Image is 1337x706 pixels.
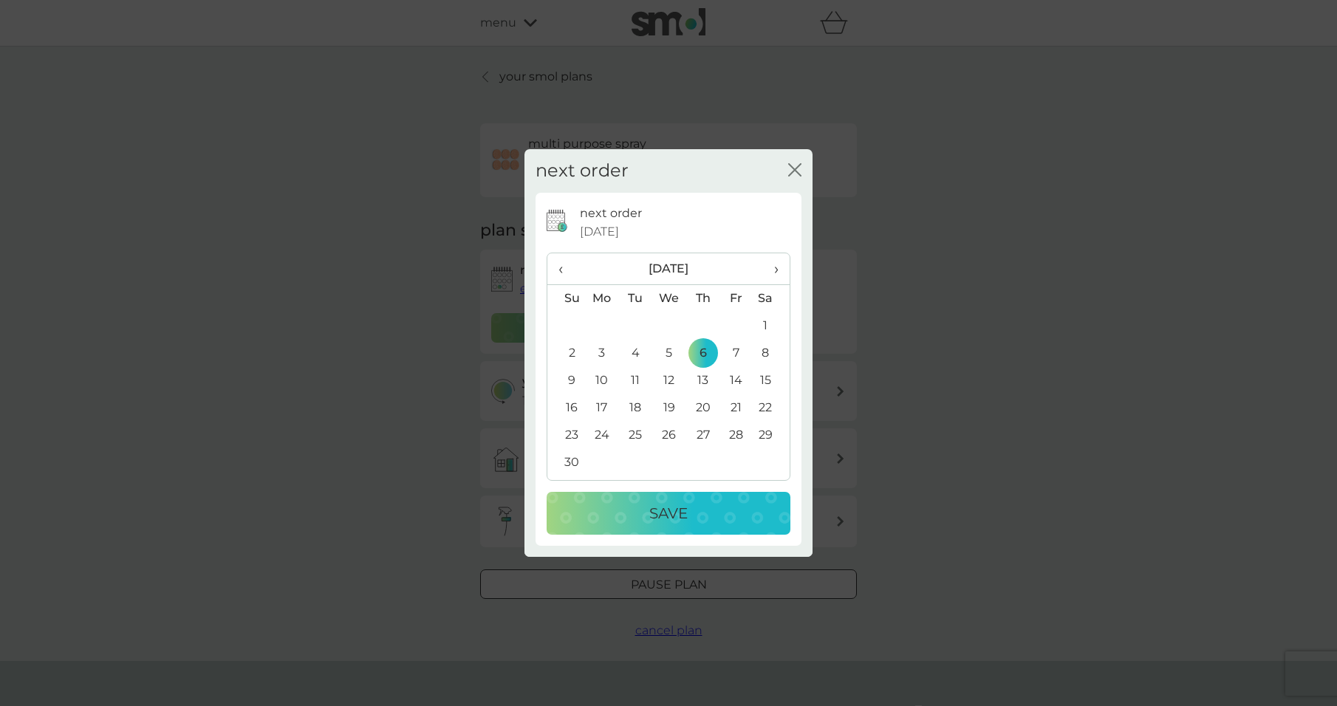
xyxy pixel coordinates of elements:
th: Tu [619,284,652,312]
td: 10 [585,367,619,394]
td: 16 [547,394,585,422]
td: 1 [753,312,790,340]
td: 29 [753,422,790,449]
p: Save [649,501,688,525]
td: 4 [619,340,652,367]
td: 19 [652,394,686,422]
td: 17 [585,394,619,422]
td: 14 [719,367,753,394]
td: 2 [547,340,585,367]
td: 20 [686,394,719,422]
td: 30 [547,449,585,476]
span: ‹ [558,253,574,284]
p: next order [580,204,642,223]
th: Mo [585,284,619,312]
td: 21 [719,394,753,422]
td: 3 [585,340,619,367]
th: We [652,284,686,312]
td: 28 [719,422,753,449]
td: 11 [619,367,652,394]
td: 13 [686,367,719,394]
button: close [788,163,801,179]
th: Sa [753,284,790,312]
td: 25 [619,422,652,449]
td: 6 [686,340,719,367]
td: 8 [753,340,790,367]
span: › [764,253,779,284]
th: Th [686,284,719,312]
td: 15 [753,367,790,394]
td: 27 [686,422,719,449]
td: 7 [719,340,753,367]
td: 22 [753,394,790,422]
td: 23 [547,422,585,449]
td: 12 [652,367,686,394]
td: 9 [547,367,585,394]
th: Su [547,284,585,312]
span: [DATE] [580,222,619,241]
h2: next order [536,160,629,182]
td: 24 [585,422,619,449]
td: 5 [652,340,686,367]
td: 18 [619,394,652,422]
button: Save [547,492,790,535]
th: [DATE] [585,253,753,285]
td: 26 [652,422,686,449]
th: Fr [719,284,753,312]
